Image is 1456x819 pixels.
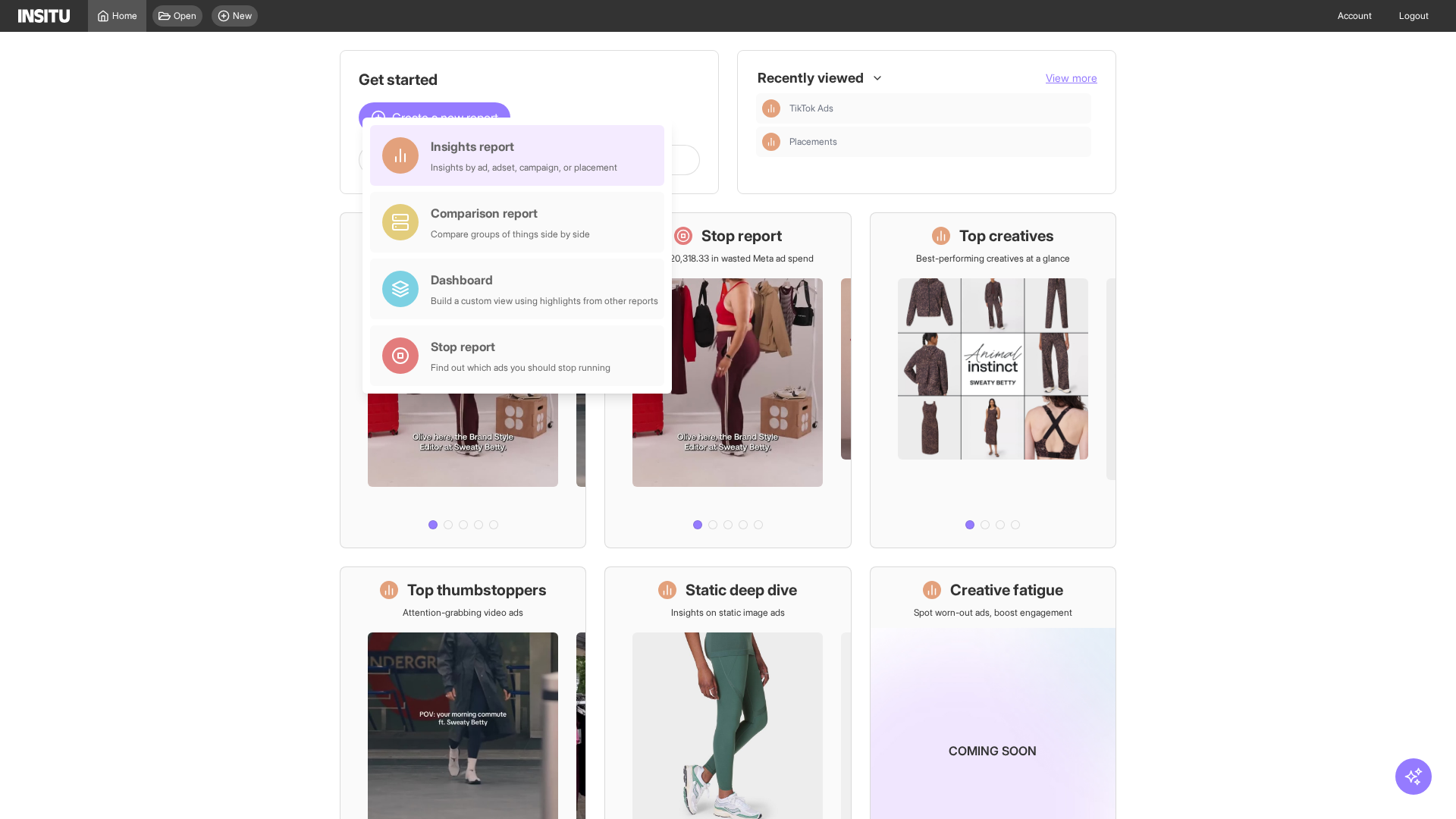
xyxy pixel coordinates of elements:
[431,295,658,307] div: Build a custom view using highlights from other reports
[789,136,1085,148] span: Placements
[789,102,1085,115] span: TikTok Ads
[701,225,782,246] h1: Stop report
[233,10,252,22] span: New
[762,99,780,118] div: Insights
[762,133,780,151] div: Insights
[431,337,610,356] div: Stop report
[604,212,851,548] a: Stop reportSave £20,318.33 in wasted Meta ad spend
[916,253,1070,265] p: Best-performing creatives at a glance
[359,102,510,133] button: Create a new report
[671,607,785,619] p: Insights on static image ads
[407,579,547,601] h1: Top thumbstoppers
[959,225,1054,246] h1: Top creatives
[1046,71,1097,86] button: View more
[359,69,700,90] h1: Get started
[1046,71,1097,84] span: View more
[431,228,590,240] div: Compare groups of things side by side
[431,137,617,155] div: Insights report
[431,162,617,174] div: Insights by ad, adset, campaign, or placement
[431,362,610,374] div: Find out which ads you should stop running
[112,10,137,22] span: Home
[789,102,833,115] span: TikTok Ads
[431,271,658,289] div: Dashboard
[18,9,70,23] img: Logo
[870,212,1116,548] a: Top creativesBest-performing creatives at a glance
[686,579,797,601] h1: Static deep dive
[789,136,837,148] span: Placements
[403,607,523,619] p: Attention-grabbing video ads
[642,253,814,265] p: Save £20,318.33 in wasted Meta ad spend
[431,204,590,222] div: Comparison report
[392,108,498,127] span: Create a new report
[340,212,586,548] a: What's live nowSee all active ads instantly
[174,10,196,22] span: Open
